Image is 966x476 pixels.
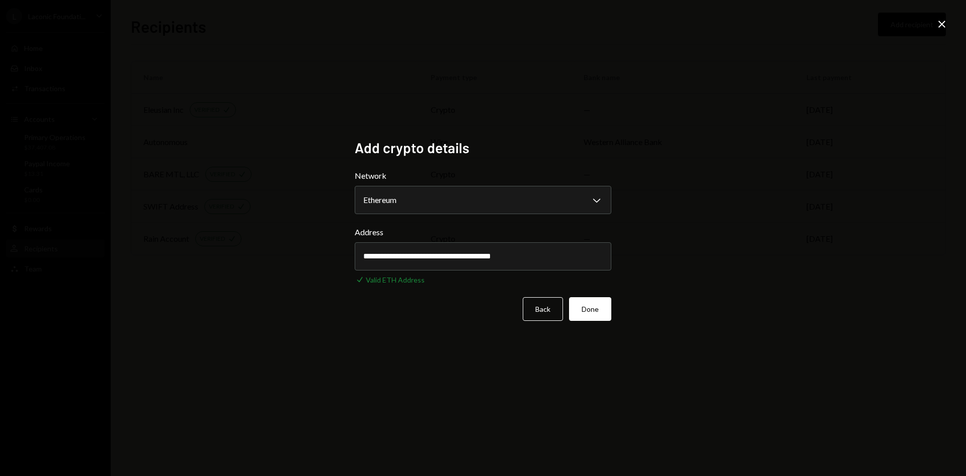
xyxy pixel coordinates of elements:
label: Network [355,170,611,182]
h2: Add crypto details [355,138,611,158]
button: Network [355,186,611,214]
button: Back [523,297,563,321]
label: Address [355,226,611,238]
div: Valid ETH Address [366,275,425,285]
button: Done [569,297,611,321]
